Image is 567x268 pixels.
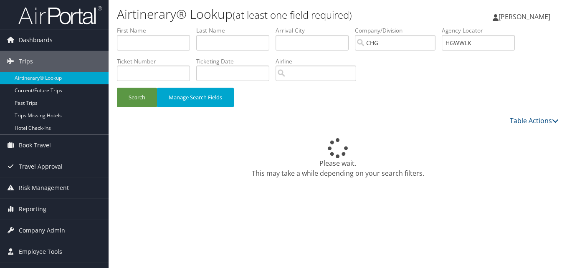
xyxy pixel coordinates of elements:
[499,12,550,21] span: [PERSON_NAME]
[19,177,69,198] span: Risk Management
[19,220,65,241] span: Company Admin
[117,57,196,66] label: Ticket Number
[276,57,362,66] label: Airline
[510,116,559,125] a: Table Actions
[19,241,62,262] span: Employee Tools
[355,26,442,35] label: Company/Division
[18,5,102,25] img: airportal-logo.png
[19,30,53,51] span: Dashboards
[117,88,157,107] button: Search
[196,57,276,66] label: Ticketing Date
[196,26,276,35] label: Last Name
[117,26,196,35] label: First Name
[117,138,559,178] div: Please wait. This may take a while depending on your search filters.
[233,8,352,22] small: (at least one field required)
[117,5,411,23] h1: Airtinerary® Lookup
[19,199,46,220] span: Reporting
[19,135,51,156] span: Book Travel
[442,26,521,35] label: Agency Locator
[157,88,234,107] button: Manage Search Fields
[19,51,33,72] span: Trips
[19,156,63,177] span: Travel Approval
[493,4,559,29] a: [PERSON_NAME]
[276,26,355,35] label: Arrival City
